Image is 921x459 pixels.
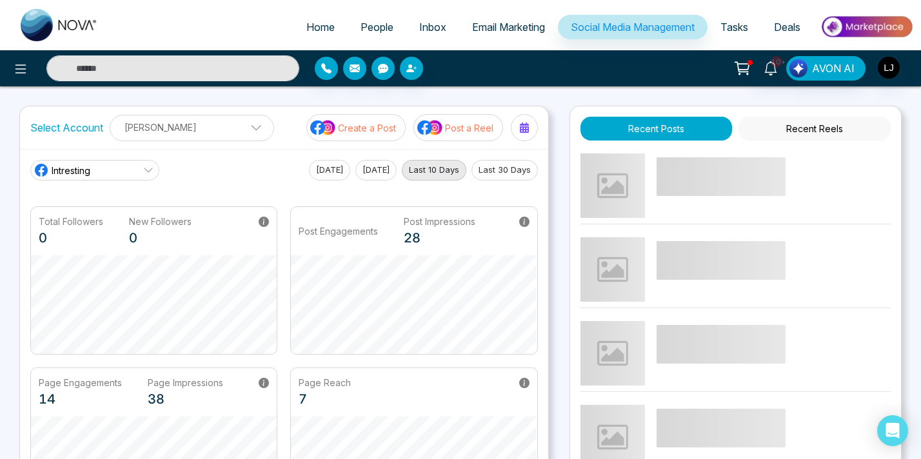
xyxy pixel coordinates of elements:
[39,376,122,389] p: Page Engagements
[720,21,748,34] span: Tasks
[306,21,335,34] span: Home
[771,56,782,68] span: 10+
[471,160,538,181] button: Last 30 Days
[738,117,891,141] button: Recent Reels
[310,119,336,136] img: social-media-icon
[118,117,266,138] p: [PERSON_NAME]
[404,228,475,248] p: 28
[355,160,397,181] button: [DATE]
[404,215,475,228] p: Post Impressions
[129,228,192,248] p: 0
[558,15,708,39] a: Social Media Management
[708,15,761,39] a: Tasks
[445,121,493,135] p: Post a Reel
[459,15,558,39] a: Email Marketing
[293,15,348,39] a: Home
[774,21,800,34] span: Deals
[755,56,786,79] a: 10+
[877,415,908,446] div: Open Intercom Messenger
[812,61,855,76] span: AVON AI
[786,56,866,81] button: AVON AI
[299,224,378,238] p: Post Engagements
[406,15,459,39] a: Inbox
[148,376,223,389] p: Page Impressions
[878,57,900,79] img: User Avatar
[417,119,443,136] img: social-media-icon
[299,376,351,389] p: Page Reach
[148,389,223,409] p: 38
[39,215,103,228] p: Total Followers
[30,120,103,135] label: Select Account
[39,228,103,248] p: 0
[789,59,807,77] img: Lead Flow
[472,21,545,34] span: Email Marketing
[52,164,90,177] span: Intresting
[761,15,813,39] a: Deals
[309,160,350,181] button: [DATE]
[580,117,733,141] button: Recent Posts
[39,389,122,409] p: 14
[402,160,466,181] button: Last 10 Days
[571,21,695,34] span: Social Media Management
[361,21,393,34] span: People
[21,9,98,41] img: Nova CRM Logo
[419,21,446,34] span: Inbox
[299,389,351,409] p: 7
[820,12,913,41] img: Market-place.gif
[306,114,406,141] button: social-media-iconCreate a Post
[348,15,406,39] a: People
[129,215,192,228] p: New Followers
[413,114,503,141] button: social-media-iconPost a Reel
[338,121,396,135] p: Create a Post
